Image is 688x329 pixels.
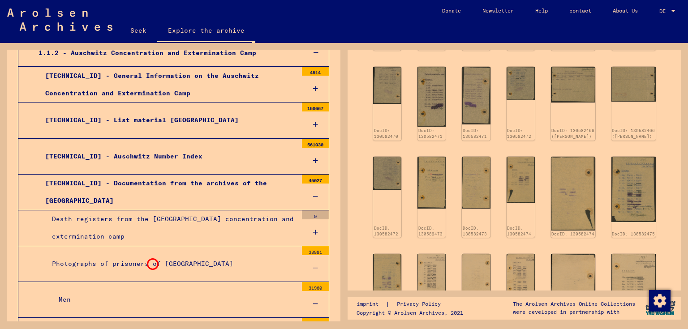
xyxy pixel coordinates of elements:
a: DocID: 130582470 [374,128,398,139]
img: 001.jpg [507,157,535,203]
img: 002.jpg [462,67,490,124]
a: Seek [120,20,157,41]
font: [TECHNICAL_ID] - List material [GEOGRAPHIC_DATA] [45,116,239,124]
img: 002.jpg [462,157,490,209]
font: Death registers from the [GEOGRAPHIC_DATA] concentration and extermination camp [52,215,294,240]
font: Copyright © Arolsen Archives, 2021 [357,309,463,316]
a: DocID: 130582473 [418,226,443,237]
font: [TECHNICAL_ID] - Documentation from the archives of the [GEOGRAPHIC_DATA] [45,179,267,205]
font: 561030 [307,142,323,148]
img: 002.jpg [611,67,656,102]
a: DocID: 130582471 [463,128,487,139]
font: 1.1.2 - Auschwitz Concentration and Extermination Camp [39,49,256,57]
img: 001.jpg [417,254,446,293]
font: The Arolsen Archives Online Collections [513,300,635,307]
font: 38881 [309,249,322,255]
a: DocID: 130582472 [507,128,531,139]
font: Donate [442,7,461,14]
a: DocID: 130582472 [374,226,398,237]
font: 4914 [310,70,321,76]
img: Change consent [649,290,671,312]
font: Photographs of prisoners of [GEOGRAPHIC_DATA] [52,260,233,268]
img: 001.jpg [551,67,595,103]
a: DocID: 130582466 ([PERSON_NAME]) [612,128,655,139]
img: 002.jpg [373,157,401,190]
a: imprint [357,299,386,309]
font: 0 [314,214,317,219]
font: 150667 [307,106,323,111]
font: 496 [311,321,319,327]
font: [TECHNICAL_ID] - Auschwitz Number Index [45,152,202,160]
img: 001.jpg [507,67,535,100]
img: 002.jpg [373,254,401,296]
font: [TECHNICAL_ID] - General Information on the Auschwitz Concentration and Extermination Camp [45,72,259,97]
font: 31960 [309,285,322,291]
img: 001.jpg [611,157,656,222]
img: 001.jpg [417,67,446,127]
a: DocID: 130582466 ([PERSON_NAME]) [551,128,594,139]
a: DocID: 130582473 [463,226,487,237]
img: yv_logo.png [644,297,677,319]
font: | [386,300,390,308]
a: DocID: 130582474 [507,226,531,237]
a: Explore the archive [157,20,255,43]
font: Explore the archive [168,26,245,34]
img: 001.jpg [417,157,446,209]
a: Privacy Policy [390,299,451,309]
img: 001.jpg [611,254,656,316]
img: 001.jpg [507,254,535,302]
img: Arolsen_neg.svg [7,9,112,31]
font: Help [535,7,548,14]
img: 002.jpg [551,157,595,231]
font: Newsletter [482,7,514,14]
font: Seek [130,26,146,34]
font: imprint [357,300,378,307]
img: 002.jpg [551,254,595,329]
font: DE [659,8,666,14]
img: 002.jpg [373,67,401,104]
a: DocID: 130582471 [418,128,443,139]
font: About Us [613,7,638,14]
a: DocID: 130582474 [551,231,594,236]
a: DocID: 130582475 [612,231,655,236]
font: Men [59,295,71,303]
font: were developed in partnership with [513,308,619,315]
img: 002.jpg [462,254,490,293]
font: Privacy Policy [397,300,441,307]
font: contact [569,7,591,14]
font: 45027 [309,178,322,184]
